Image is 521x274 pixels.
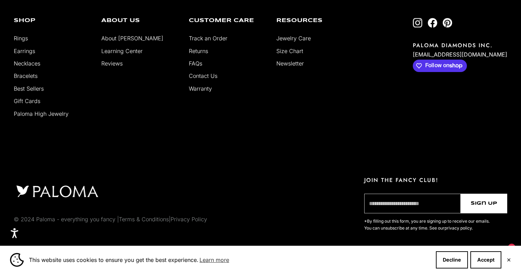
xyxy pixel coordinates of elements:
button: Decline [436,251,468,268]
button: Accept [470,251,501,268]
button: Close [507,258,511,262]
img: Cookie banner [10,253,24,267]
span: This website uses cookies to ensure you get the best experience. [29,255,430,265]
a: Learn more [198,255,230,265]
